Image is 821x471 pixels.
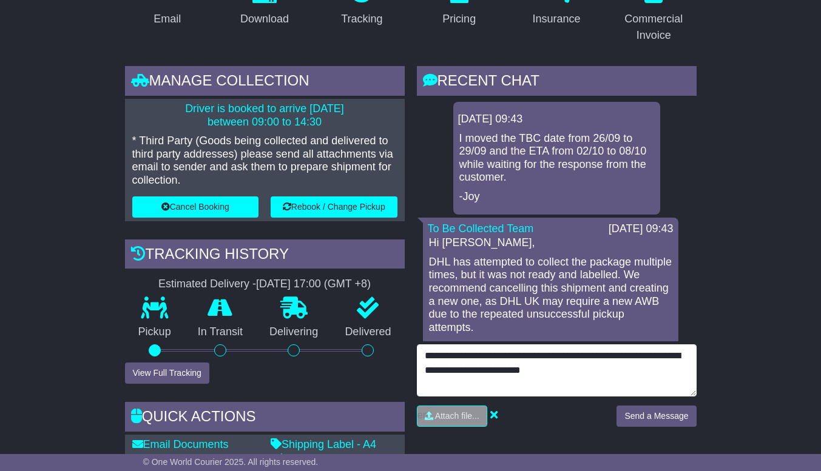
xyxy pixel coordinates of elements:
[125,402,405,435] div: Quick Actions
[125,362,209,384] button: View Full Tracking
[428,222,534,235] a: To Be Collected Team
[429,236,672,250] p: Hi [PERSON_NAME],
[132,438,229,450] a: Email Documents
[125,326,184,339] p: Pickup
[271,196,397,218] button: Rebook / Change Pickup
[429,340,672,392] p: We will wait until the close of business on 03/10 for your instructions on how you would like to ...
[132,196,259,218] button: Cancel Booking
[125,278,405,291] div: Estimated Delivery -
[184,326,256,339] p: In Transit
[256,278,371,291] div: [DATE] 17:00 (GMT +8)
[458,113,655,126] div: [DATE] 09:43
[125,239,405,272] div: Tracking history
[617,406,696,427] button: Send a Message
[459,190,654,204] p: -Joy
[143,457,319,467] span: © One World Courier 2025. All rights reserved.
[331,326,404,339] p: Delivered
[132,102,397,129] p: Driver is booked to arrive [DATE] between 09:00 to 14:30
[271,438,376,464] a: Shipping Label - A4 printer
[609,222,674,236] div: [DATE] 09:43
[240,11,289,27] div: Download
[442,11,476,27] div: Pricing
[132,135,397,187] p: * Third Party (Goods being collected and delivered to third party addresses) please send all atta...
[256,326,331,339] p: Delivering
[125,66,405,99] div: Manage collection
[429,256,672,335] p: DHL has attempted to collect the package multiple times, but it was not ready and labelled. We re...
[417,66,697,99] div: RECENT CHAT
[532,11,580,27] div: Insurance
[154,11,181,27] div: Email
[619,11,688,44] div: Commercial Invoice
[341,11,382,27] div: Tracking
[459,132,654,184] p: I moved the TBC date from 26/09 to 29/09 and the ETA from 02/10 to 08/10 while waiting for the re...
